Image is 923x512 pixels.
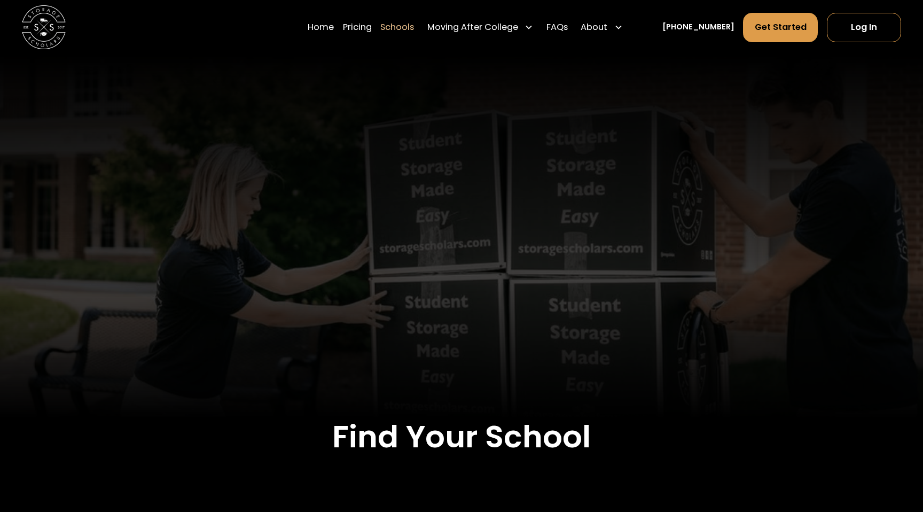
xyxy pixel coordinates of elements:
div: About [576,12,627,43]
a: Pricing [343,12,372,43]
img: Storage Scholars main logo [22,5,66,49]
h2: Find Your School [67,418,856,455]
a: Get Started [743,13,818,42]
div: Moving After College [427,21,518,34]
a: Home [308,12,334,43]
a: FAQs [546,12,568,43]
a: Log In [827,13,901,42]
div: Moving After College [423,12,537,43]
a: [PHONE_NUMBER] [662,21,734,33]
a: Schools [380,12,414,43]
div: About [581,21,607,34]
